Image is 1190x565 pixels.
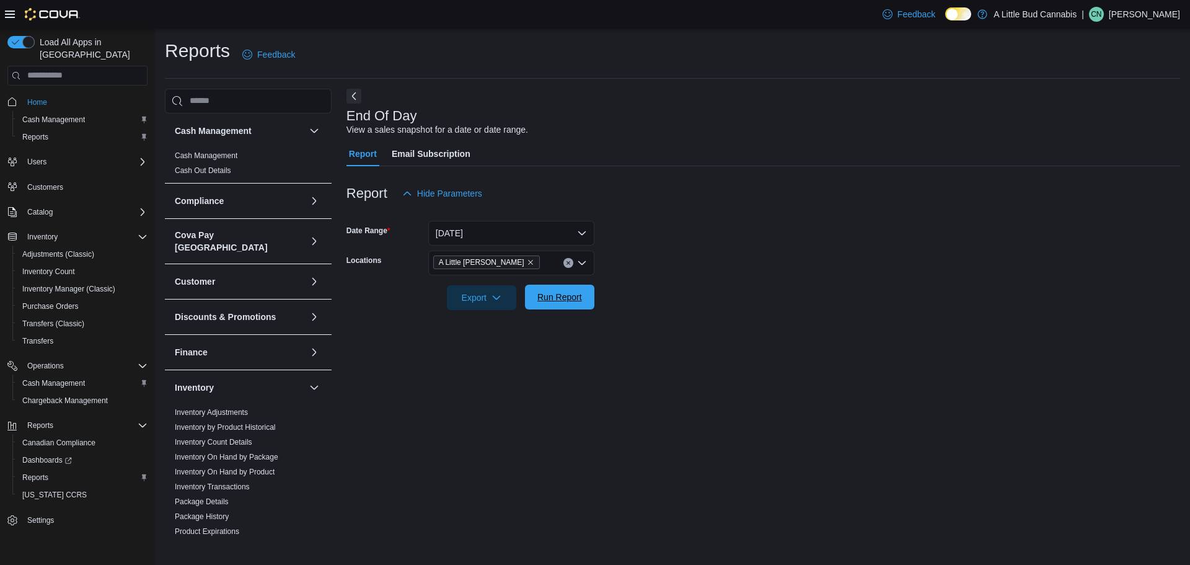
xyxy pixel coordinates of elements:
div: Cash Management [165,148,332,183]
span: Purchase Orders [17,299,148,314]
a: Transfers [17,334,58,349]
a: Package Details [175,497,229,506]
a: Product Expirations [175,527,239,536]
button: Remove A Little Bud Whistler from selection in this group [527,259,534,266]
button: Inventory [22,229,63,244]
button: Canadian Compliance [12,434,152,452]
span: [US_STATE] CCRS [22,490,87,500]
span: Chargeback Management [17,393,148,408]
a: Transfers (Classic) [17,316,89,331]
span: Customers [22,179,148,195]
a: Dashboards [12,452,152,469]
a: Inventory Count Details [175,438,252,447]
span: Purchase Orders [22,301,79,311]
button: Reports [22,418,58,433]
span: Transfers [22,336,53,346]
span: Inventory Count [22,267,75,277]
span: Reports [27,420,53,430]
button: Transfers [12,332,152,350]
a: Cash Management [17,112,90,127]
span: Inventory [22,229,148,244]
button: Transfers (Classic) [12,315,152,332]
p: A Little Bud Cannabis [994,7,1077,22]
h3: Customer [175,275,215,288]
span: Catalog [22,205,148,220]
h3: Report [346,186,387,201]
button: Finance [175,346,304,358]
a: Package History [175,512,229,521]
button: Run Report [525,285,594,309]
button: Operations [22,358,69,373]
button: Clear input [563,258,573,268]
button: Inventory Count [12,263,152,280]
span: Washington CCRS [17,487,148,502]
span: Transfers (Classic) [22,319,84,329]
span: Dashboards [17,453,148,468]
a: Cash Management [17,376,90,391]
span: Cash Management [22,115,85,125]
span: Cash Out Details [175,166,231,176]
span: Home [27,97,47,107]
span: Feedback [257,48,295,61]
button: Discounts & Promotions [307,309,322,324]
span: Dashboards [22,455,72,465]
p: [PERSON_NAME] [1109,7,1180,22]
span: Package Details [175,497,229,507]
span: Settings [22,512,148,528]
label: Date Range [346,226,390,236]
h1: Reports [165,38,230,63]
button: Users [22,154,51,169]
a: Customers [22,180,68,195]
div: View a sales snapshot for a date or date range. [346,123,528,136]
button: [DATE] [428,221,594,246]
span: Transfers [17,334,148,349]
a: Inventory Manager (Classic) [17,282,120,296]
button: Adjustments (Classic) [12,246,152,263]
label: Locations [346,256,382,265]
h3: Compliance [175,195,224,207]
span: Inventory Count [17,264,148,279]
span: Inventory Count Details [175,437,252,447]
img: Cova [25,8,80,20]
h3: Discounts & Promotions [175,311,276,323]
button: Finance [307,345,322,360]
span: Chargeback Management [22,396,108,406]
a: Home [22,95,52,110]
span: Inventory Adjustments [175,407,248,417]
span: Inventory On Hand by Product [175,467,275,477]
span: Inventory Transactions [175,482,250,492]
span: Product Expirations [175,527,239,536]
span: Hide Parameters [417,187,482,200]
button: Reports [2,417,152,434]
button: Export [447,285,516,310]
button: Reports [12,469,152,486]
button: Users [2,153,152,171]
span: Email Subscription [392,141,470,166]
span: Inventory Manager (Classic) [22,284,115,294]
span: Canadian Compliance [22,438,95,448]
button: Cash Management [12,111,152,128]
button: Open list of options [577,258,587,268]
span: Cash Management [175,151,237,161]
button: Customer [307,274,322,289]
button: Cash Management [307,123,322,138]
a: Reports [17,130,53,145]
button: Home [2,93,152,111]
span: CN [1091,7,1101,22]
button: Reports [12,128,152,146]
span: Inventory Manager (Classic) [17,282,148,296]
button: Cash Management [175,125,304,137]
button: Inventory Manager (Classic) [12,280,152,298]
button: Inventory [307,380,322,395]
input: Dark Mode [945,7,971,20]
span: Adjustments (Classic) [22,249,94,259]
a: Settings [22,513,59,528]
h3: Inventory [175,381,214,394]
a: Dashboards [17,453,77,468]
span: Catalog [27,207,53,217]
span: Home [22,94,148,110]
h3: Cova Pay [GEOGRAPHIC_DATA] [175,229,304,254]
span: Inventory by Product Historical [175,422,276,432]
button: Hide Parameters [397,181,487,206]
span: Canadian Compliance [17,435,148,450]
